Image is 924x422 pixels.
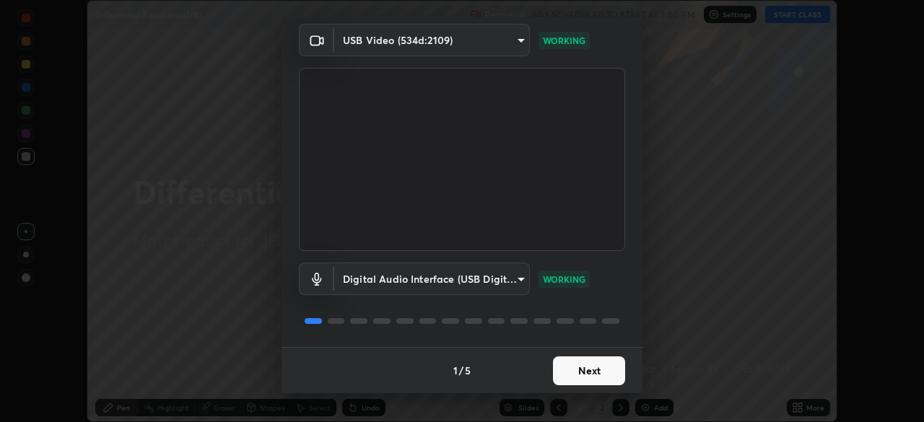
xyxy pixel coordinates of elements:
h4: 5 [465,363,471,378]
h4: / [459,363,463,378]
div: USB Video (534d:2109) [334,263,530,295]
h4: 1 [453,363,458,378]
p: WORKING [543,273,585,286]
button: Next [553,356,625,385]
p: WORKING [543,34,585,47]
div: USB Video (534d:2109) [334,24,530,56]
